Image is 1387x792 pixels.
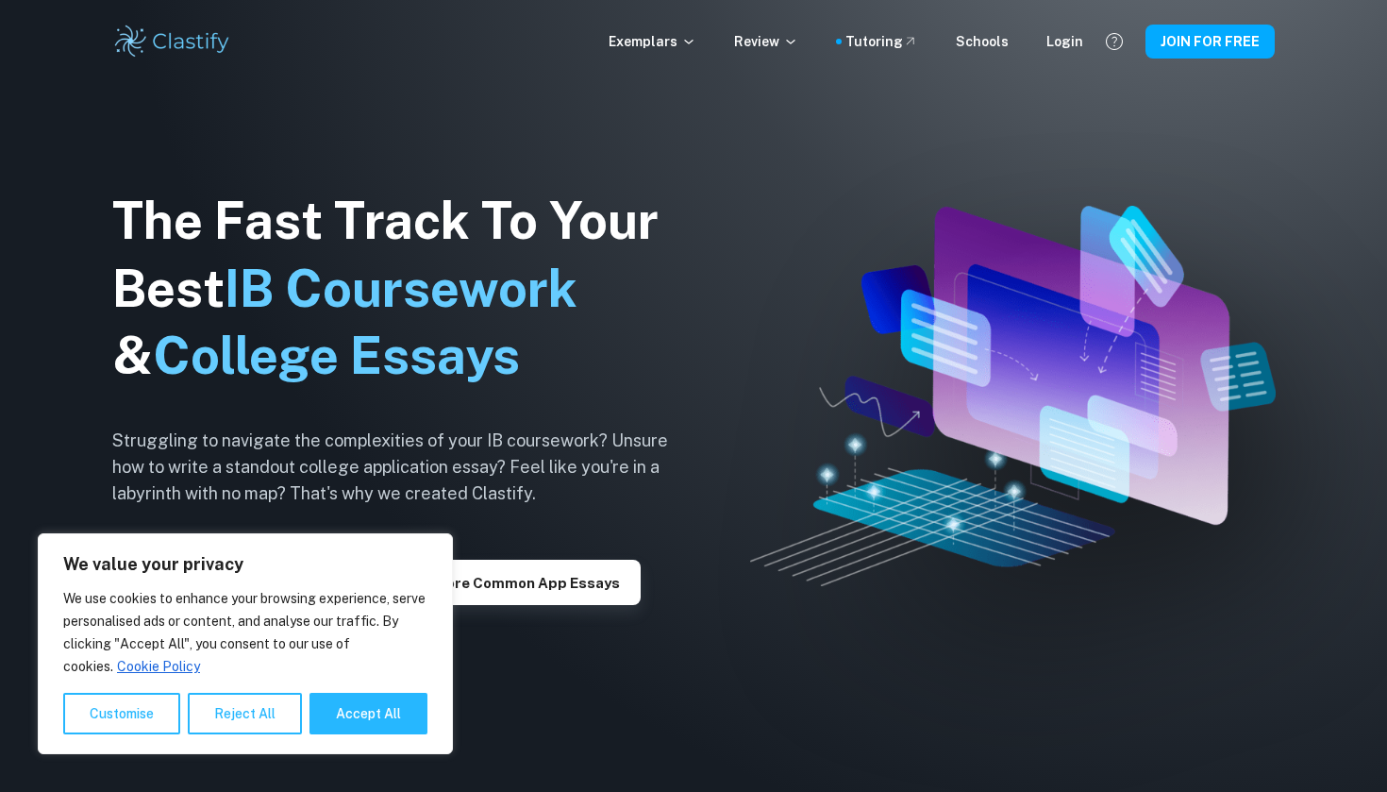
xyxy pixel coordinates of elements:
[153,326,520,385] span: College Essays
[1145,25,1275,59] button: JOIN FOR FREE
[394,573,641,591] a: Explore Common App essays
[609,31,696,52] p: Exemplars
[188,693,302,734] button: Reject All
[394,560,641,605] button: Explore Common App essays
[112,23,232,60] img: Clastify logo
[63,693,180,734] button: Customise
[845,31,918,52] a: Tutoring
[1098,25,1130,58] button: Help and Feedback
[734,31,798,52] p: Review
[63,553,427,576] p: We value your privacy
[63,587,427,678] p: We use cookies to enhance your browsing experience, serve personalised ads or content, and analys...
[116,658,201,675] a: Cookie Policy
[750,206,1276,586] img: Clastify hero
[309,693,427,734] button: Accept All
[112,187,697,391] h1: The Fast Track To Your Best &
[956,31,1009,52] a: Schools
[112,428,697,507] h6: Struggling to navigate the complexities of your IB coursework? Unsure how to write a standout col...
[38,533,453,754] div: We value your privacy
[1046,31,1083,52] a: Login
[225,259,577,318] span: IB Coursework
